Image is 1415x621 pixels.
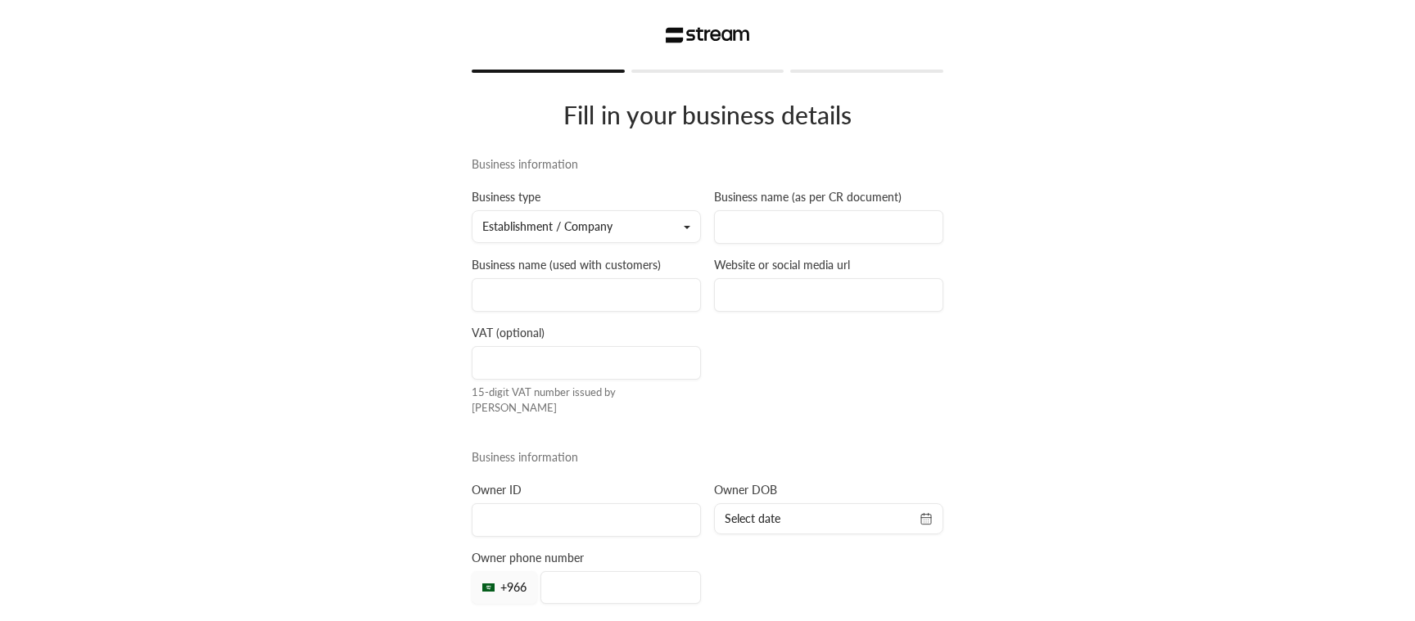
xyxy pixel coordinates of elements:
[472,99,943,130] div: Fill in your business details
[472,257,661,273] label: Business name (used with customers)
[465,449,950,466] div: Business information
[714,482,777,498] label: Owner DOB
[472,325,545,341] label: VAT (optional)
[472,189,540,205] label: Business type
[725,511,933,527] button: Select date
[714,257,850,273] label: Website or social media url
[714,189,902,205] label: Business name (as per CR document)
[472,571,537,604] div: +966
[472,550,584,566] label: Owner phone number
[725,511,780,527] span: Select date
[472,210,701,243] button: Establishment / Company
[472,385,701,416] div: 15-digit VAT number issued by [PERSON_NAME]
[472,482,522,498] label: Owner ID
[465,156,950,173] div: Business information
[666,27,750,43] img: Stream Logo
